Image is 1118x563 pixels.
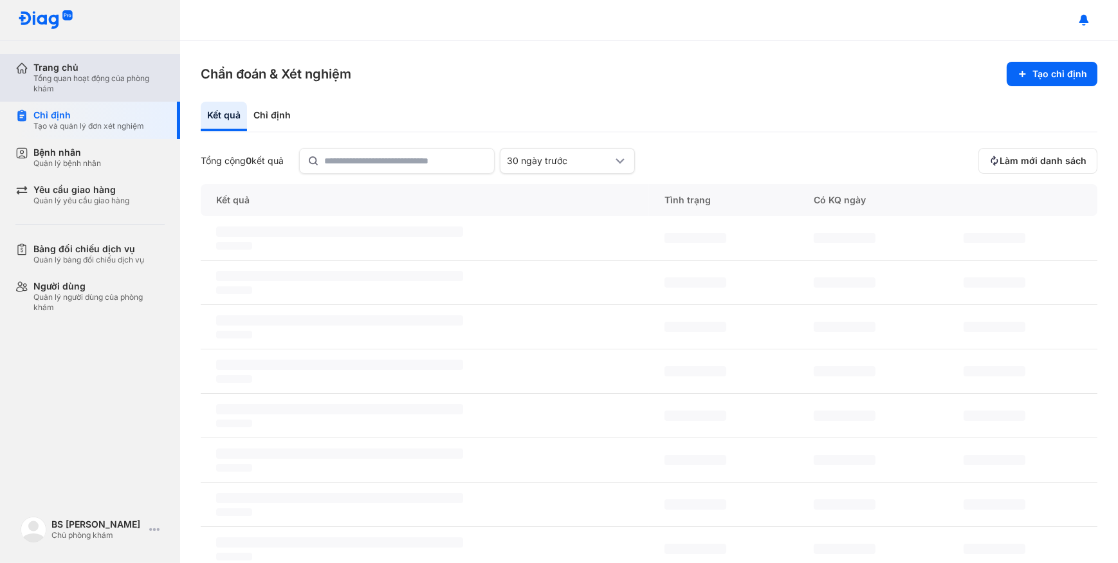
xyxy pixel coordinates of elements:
div: Quản lý yêu cầu giao hàng [33,196,129,206]
span: ‌ [664,322,726,332]
span: ‌ [814,277,875,288]
div: Bệnh nhân [33,147,101,158]
span: ‌ [664,366,726,376]
span: ‌ [216,404,463,414]
span: ‌ [964,322,1025,332]
span: ‌ [964,544,1025,554]
div: Quản lý bệnh nhân [33,158,101,169]
span: ‌ [814,499,875,510]
div: Trang chủ [33,62,165,73]
span: ‌ [216,315,463,326]
button: Tạo chỉ định [1007,62,1097,86]
span: ‌ [814,322,875,332]
div: Yêu cầu giao hàng [33,184,129,196]
span: ‌ [964,455,1025,465]
div: Tạo và quản lý đơn xét nghiệm [33,121,144,131]
span: ‌ [964,499,1025,510]
div: 30 ngày trước [507,155,612,167]
span: ‌ [814,233,875,243]
div: Bảng đối chiếu dịch vụ [33,243,144,255]
span: ‌ [216,360,463,370]
span: ‌ [216,464,252,472]
span: ‌ [216,537,463,548]
h3: Chẩn đoán & Xét nghiệm [201,65,351,83]
img: logo [18,10,73,30]
span: ‌ [964,233,1025,243]
span: ‌ [216,493,463,503]
div: Tổng cộng kết quả [201,155,284,167]
img: logo [21,517,46,542]
span: ‌ [664,455,726,465]
span: ‌ [216,271,463,281]
span: ‌ [216,448,463,459]
span: ‌ [216,331,252,338]
div: Kết quả [201,102,247,131]
span: ‌ [814,366,875,376]
span: ‌ [964,411,1025,421]
span: ‌ [664,233,726,243]
div: Quản lý bảng đối chiếu dịch vụ [33,255,144,265]
div: Tình trạng [649,184,798,216]
div: Quản lý người dùng của phòng khám [33,292,165,313]
div: BS [PERSON_NAME] [51,519,144,530]
span: ‌ [814,455,875,465]
span: ‌ [964,366,1025,376]
span: ‌ [964,277,1025,288]
span: 0 [246,155,252,166]
span: ‌ [216,242,252,250]
span: ‌ [216,286,252,294]
span: ‌ [664,499,726,510]
div: Chỉ định [247,102,297,131]
div: Chỉ định [33,109,144,121]
div: Kết quả [201,184,649,216]
span: ‌ [216,420,252,427]
span: ‌ [216,553,252,560]
div: Có KQ ngày [798,184,948,216]
span: ‌ [216,508,252,516]
span: ‌ [216,375,252,383]
span: ‌ [664,411,726,421]
span: Làm mới danh sách [1000,155,1086,167]
span: ‌ [814,411,875,421]
span: ‌ [664,277,726,288]
div: Tổng quan hoạt động của phòng khám [33,73,165,94]
span: ‌ [216,226,463,237]
div: Người dùng [33,281,165,292]
div: Chủ phòng khám [51,530,144,540]
button: Làm mới danh sách [978,148,1097,174]
span: ‌ [814,544,875,554]
span: ‌ [664,544,726,554]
